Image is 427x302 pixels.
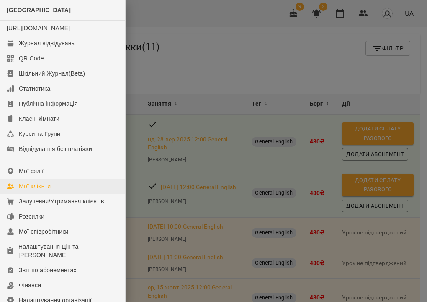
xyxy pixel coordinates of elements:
[19,69,85,78] div: Шкільний Журнал(Beta)
[19,167,44,175] div: Мої філії
[18,242,118,259] div: Налаштування Цін та [PERSON_NAME]
[19,197,104,206] div: Залучення/Утримання клієнтів
[19,99,77,108] div: Публічна інформація
[19,281,41,289] div: Фінанси
[19,145,92,153] div: Відвідування без платіжки
[19,115,59,123] div: Класні кімнати
[19,54,44,62] div: QR Code
[7,7,71,13] span: [GEOGRAPHIC_DATA]
[7,25,70,31] a: [URL][DOMAIN_NAME]
[19,212,44,221] div: Розсилки
[19,39,75,47] div: Журнал відвідувань
[19,266,77,274] div: Звіт по абонементах
[19,130,60,138] div: Курси та Групи
[19,84,51,93] div: Статистика
[19,227,69,236] div: Мої співробітники
[19,182,51,190] div: Мої клієнти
